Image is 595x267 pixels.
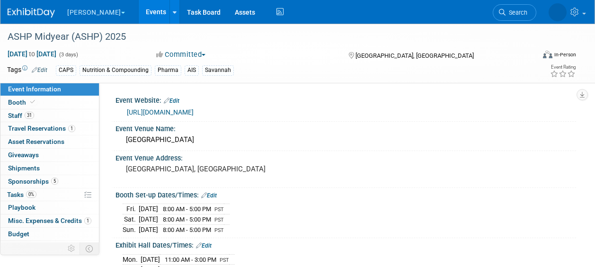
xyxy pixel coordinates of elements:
[214,227,224,233] span: PST
[115,93,576,106] div: Event Website:
[123,254,141,265] td: Mon.
[0,228,99,240] a: Budget
[7,191,36,198] span: Tasks
[214,217,224,223] span: PST
[165,256,216,263] span: 11:00 AM - 3:00 PM
[68,125,75,132] span: 1
[196,242,212,249] a: Edit
[27,50,36,58] span: to
[4,28,527,45] div: ASHP Midyear (ASHP) 2025
[506,9,527,16] span: Search
[127,108,194,116] a: [URL][DOMAIN_NAME]
[8,204,36,211] span: Playbook
[8,8,55,18] img: ExhibitDay
[7,50,57,58] span: [DATE] [DATE]
[58,52,78,58] span: (3 days)
[0,149,99,161] a: Giveaways
[214,206,224,213] span: PST
[123,224,139,234] td: Sun.
[0,162,99,175] a: Shipments
[220,257,229,263] span: PST
[493,49,576,63] div: Event Format
[0,188,99,201] a: Tasks0%
[8,151,39,159] span: Giveaways
[554,51,576,58] div: In-Person
[56,65,76,75] div: CAPS
[355,52,474,59] span: [GEOGRAPHIC_DATA], [GEOGRAPHIC_DATA]
[80,65,151,75] div: Nutrition & Compounding
[163,205,211,213] span: 8:00 AM - 5:00 PM
[549,3,567,21] img: Savannah Jones
[202,65,234,75] div: Savannah
[141,254,160,265] td: [DATE]
[185,65,199,75] div: AIS
[139,204,158,214] td: [DATE]
[51,178,58,185] span: 5
[139,224,158,234] td: [DATE]
[163,216,211,223] span: 8:00 AM - 5:00 PM
[164,98,179,104] a: Edit
[115,238,576,250] div: Exhibit Hall Dates/Times:
[25,112,34,119] span: 31
[139,214,158,225] td: [DATE]
[0,83,99,96] a: Event Information
[0,135,99,148] a: Asset Reservations
[84,217,91,224] span: 1
[493,4,536,21] a: Search
[115,188,576,200] div: Booth Set-up Dates/Times:
[63,242,80,255] td: Personalize Event Tab Strip
[8,178,58,185] span: Sponsorships
[32,67,47,73] a: Edit
[123,204,139,214] td: Fri.
[0,214,99,227] a: Misc. Expenses & Credits1
[26,191,36,198] span: 0%
[8,112,34,119] span: Staff
[8,98,37,106] span: Booth
[115,122,576,133] div: Event Venue Name:
[0,201,99,214] a: Playbook
[163,226,211,233] span: 8:00 AM - 5:00 PM
[0,122,99,135] a: Travel Reservations1
[80,242,99,255] td: Toggle Event Tabs
[0,96,99,109] a: Booth
[8,217,91,224] span: Misc. Expenses & Credits
[155,65,181,75] div: Pharma
[0,109,99,122] a: Staff31
[123,214,139,225] td: Sat.
[115,151,576,163] div: Event Venue Address:
[550,65,576,70] div: Event Rating
[543,51,552,58] img: Format-Inperson.png
[8,85,61,93] span: Event Information
[0,175,99,188] a: Sponsorships5
[153,50,209,60] button: Committed
[30,99,35,105] i: Booth reservation complete
[126,165,297,173] pre: [GEOGRAPHIC_DATA], [GEOGRAPHIC_DATA]
[8,164,40,172] span: Shipments
[123,133,569,147] div: [GEOGRAPHIC_DATA]
[8,138,64,145] span: Asset Reservations
[8,230,29,238] span: Budget
[201,192,217,199] a: Edit
[8,125,75,132] span: Travel Reservations
[7,65,47,76] td: Tags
